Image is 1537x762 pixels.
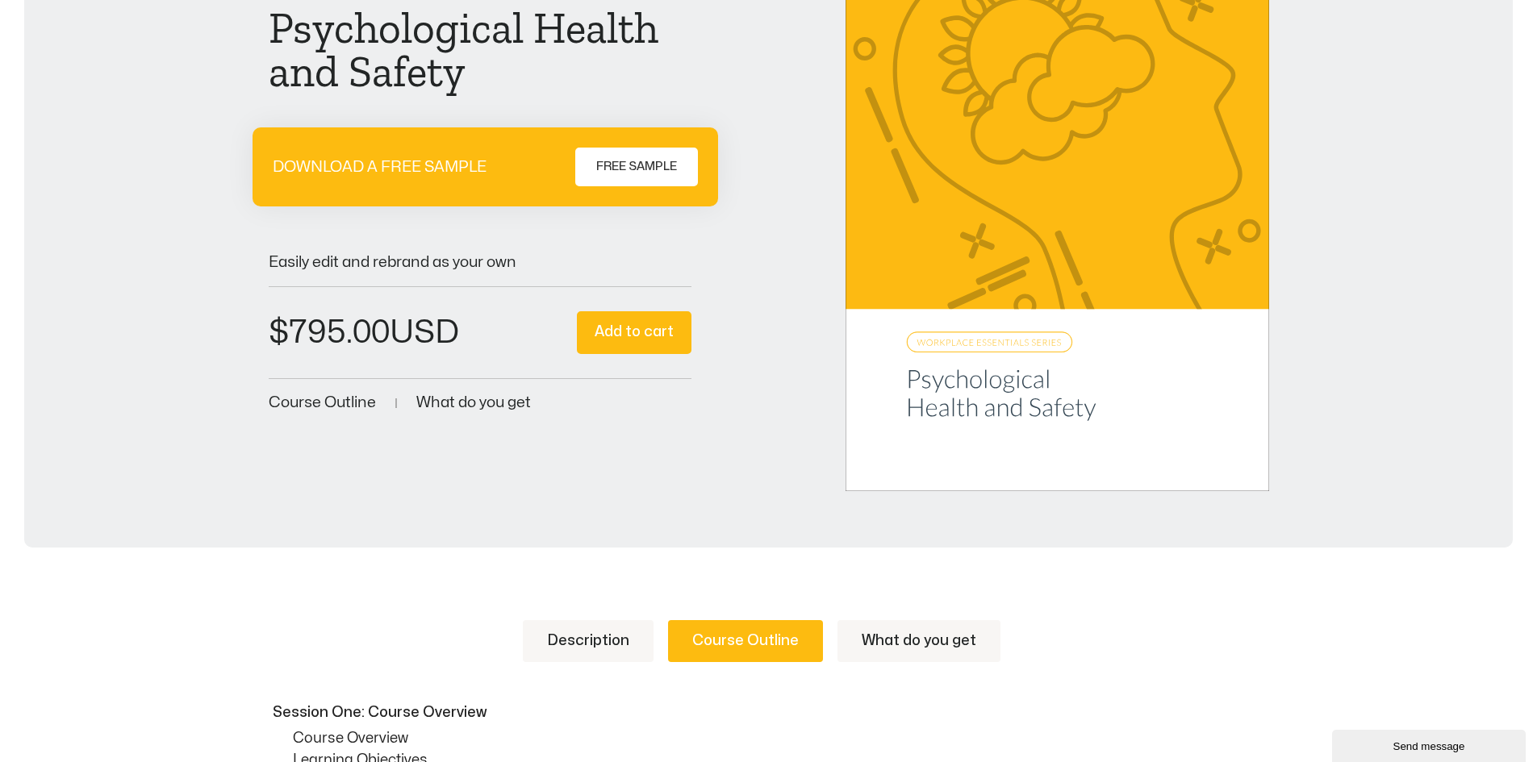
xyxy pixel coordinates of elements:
p: DOWNLOAD A FREE SAMPLE [273,160,487,175]
span: FREE SAMPLE [596,157,677,177]
p: Easily edit and rebrand as your own [269,255,692,270]
p: Course Overview [293,727,1269,749]
a: FREE SAMPLE [575,148,698,186]
a: What do you get [416,395,531,410]
a: Course Outline [668,620,823,662]
span: $ [269,317,289,348]
a: Course Outline [269,395,376,410]
button: Add to cart [577,311,691,354]
bdi: 795.00 [269,317,390,348]
iframe: chat widget [1332,727,1529,762]
h1: Psychological Health and Safety [269,6,692,94]
p: Session One: Course Overview [273,702,1265,723]
a: What do you get [837,620,1000,662]
a: Description [523,620,654,662]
